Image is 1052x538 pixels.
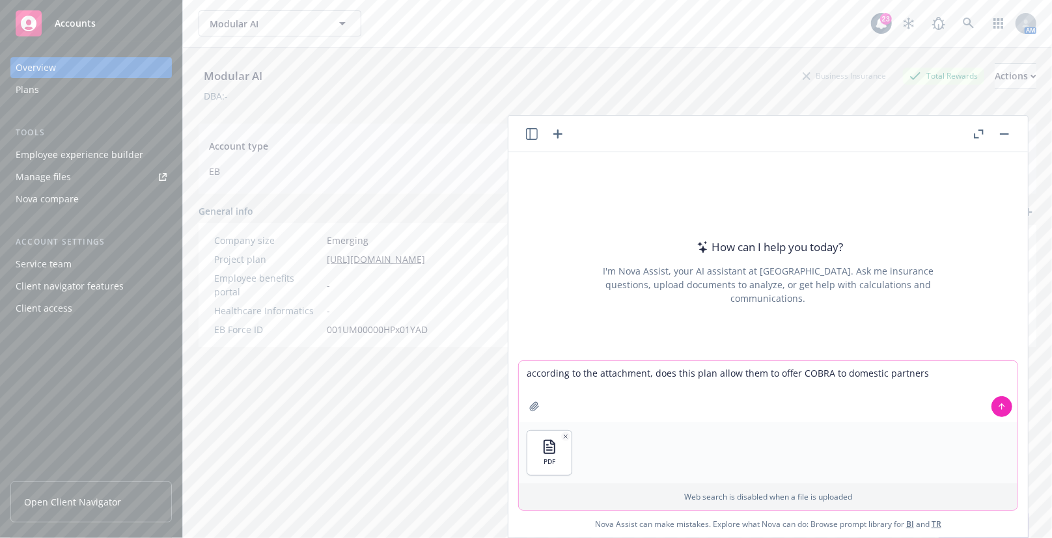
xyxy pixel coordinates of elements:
[10,235,172,249] div: Account settings
[527,491,1010,502] p: Web search is disabled when a file is uploaded
[210,17,322,31] span: Modular AI
[693,239,843,256] div: How can I help you today?
[10,79,172,100] a: Plans
[199,68,268,85] div: Modular AI
[995,64,1036,88] div: Actions
[10,167,172,187] a: Manage files
[24,495,121,509] span: Open Client Navigator
[986,10,1012,36] a: Switch app
[16,167,71,187] div: Manage files
[956,10,982,36] a: Search
[527,431,572,475] button: PDF
[10,298,172,319] a: Client access
[926,10,952,36] a: Report a Bug
[209,165,602,178] span: EB
[16,298,72,319] div: Client access
[16,57,56,78] div: Overview
[16,276,124,297] div: Client navigator features
[903,68,984,84] div: Total Rewards
[514,511,1023,537] span: Nova Assist can make mistakes. Explore what Nova can do: Browse prompt library for and
[10,254,172,275] a: Service team
[327,323,428,336] span: 001UM00000HPx01YAD
[796,68,893,84] div: Business Insurance
[10,126,172,139] div: Tools
[1021,204,1036,220] a: add
[10,189,172,209] a: Nova compare
[214,252,322,266] div: Project plan
[896,10,922,36] a: Stop snowing
[10,144,172,165] a: Employee experience builder
[327,304,330,317] span: -
[16,189,79,209] div: Nova compare
[16,144,143,165] div: Employee experience builder
[55,18,96,29] span: Accounts
[327,278,330,292] span: -
[214,323,322,336] div: EB Force ID
[10,276,172,297] a: Client navigator features
[214,234,322,247] div: Company size
[10,5,172,42] a: Accounts
[214,271,322,299] div: Employee benefits portal
[880,13,892,25] div: 23
[995,63,1036,89] button: Actions
[544,457,555,466] span: PDF
[16,79,39,100] div: Plans
[327,252,425,266] a: [URL][DOMAIN_NAME]
[199,10,361,36] button: Modular AI
[199,204,253,218] span: General info
[519,361,1017,422] textarea: according to the attachment, does this plan allow them to offer COBRA to domestic partners
[585,264,951,305] div: I'm Nova Assist, your AI assistant at [GEOGRAPHIC_DATA]. Ask me insurance questions, upload docum...
[16,254,72,275] div: Service team
[932,518,941,530] a: TR
[10,57,172,78] a: Overview
[327,234,368,247] span: Emerging
[906,518,914,530] a: BI
[209,139,602,153] span: Account type
[214,304,322,317] div: Healthcare Informatics
[204,89,228,103] div: DBA: -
